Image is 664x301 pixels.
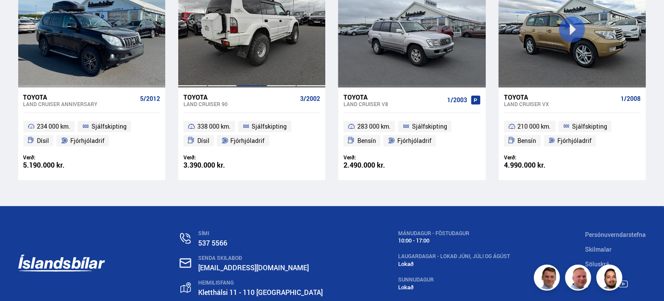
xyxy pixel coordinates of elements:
[397,136,432,146] span: Fjórhjóladrif
[231,136,265,146] span: Fjórhjóladrif
[23,101,137,107] div: Land Cruiser ANNIVERSARY
[518,121,551,132] span: 210 000 km.
[398,284,510,291] div: Lokað
[535,266,561,292] img: FbJEzSuNWCJXmdc-.webp
[343,101,443,107] div: Land Cruiser V8
[338,87,485,180] a: Toyota Land Cruiser V8 1/2003 283 000 km. Sjálfskipting Bensín Fjórhjóladrif Verð: 2.490.000 kr.
[504,101,617,107] div: Land Cruiser VX
[180,258,191,268] img: nHj8e-n-aHgjukTg.svg
[70,136,105,146] span: Fjórhjóladrif
[23,154,92,161] div: Verð:
[598,266,624,292] img: nhp88E3Fdnt1Opn2.png
[412,121,447,132] span: Sjálfskipting
[557,136,592,146] span: Fjórhjóladrif
[398,277,510,283] div: SUNNUDAGUR
[343,93,443,101] div: Toyota
[197,136,209,146] span: Dísil
[504,93,617,101] div: Toyota
[183,154,252,161] div: Verð:
[398,261,510,267] div: Lokað
[198,238,227,248] a: 537 5566
[621,95,641,102] span: 1/2008
[572,121,607,132] span: Sjálfskipting
[198,288,323,297] a: Kletthálsi 11 - 110 [GEOGRAPHIC_DATA]
[343,154,412,161] div: Verð:
[585,260,609,268] a: Söluskrá
[198,263,309,272] a: [EMAIL_ADDRESS][DOMAIN_NAME]
[183,101,297,107] div: Land Cruiser 90
[585,245,612,253] a: Skilmalar
[343,162,412,169] div: 2.490.000 kr.
[92,121,127,132] span: Sjálfskipting
[7,3,33,29] button: Open LiveChat chat widget
[23,162,92,169] div: 5.190.000 kr.
[37,121,70,132] span: 234 000 km.
[504,154,572,161] div: Verð:
[23,93,137,101] div: Toyota
[357,121,391,132] span: 283 000 km.
[180,233,191,244] img: n0V2lOsqF3l1V2iz.svg
[398,237,510,244] div: 10:00 - 17:00
[183,162,252,169] div: 3.390.000 kr.
[18,87,165,180] a: Toyota Land Cruiser ANNIVERSARY 5/2012 234 000 km. Sjálfskipting Dísil Fjórhjóladrif Verð: 5.190....
[398,253,510,259] div: LAUGARDAGAR - Lokað Júni, Júli og Ágúst
[183,93,297,101] div: Toyota
[357,136,376,146] span: Bensín
[499,87,646,180] a: Toyota Land Cruiser VX 1/2008 210 000 km. Sjálfskipting Bensín Fjórhjóladrif Verð: 4.990.000 kr.
[447,97,467,104] span: 1/2003
[197,121,231,132] span: 338 000 km.
[566,266,592,292] img: siFngHWaQ9KaOqBr.png
[585,230,646,239] a: Persónuverndarstefna
[140,95,160,102] span: 5/2012
[198,255,323,261] div: SENDA SKILABOÐ
[518,136,536,146] span: Bensín
[300,95,320,102] span: 3/2002
[398,230,510,236] div: MÁNUDAGUR - FÖSTUDAGUR
[252,121,287,132] span: Sjálfskipting
[504,162,572,169] div: 4.990.000 kr.
[198,280,323,286] div: HEIMILISFANG
[37,136,49,146] span: Dísil
[180,282,191,293] img: gp4YpyYFnEr45R34.svg
[178,87,325,180] a: Toyota Land Cruiser 90 3/2002 338 000 km. Sjálfskipting Dísil Fjórhjóladrif Verð: 3.390.000 kr.
[198,230,323,236] div: SÍMI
